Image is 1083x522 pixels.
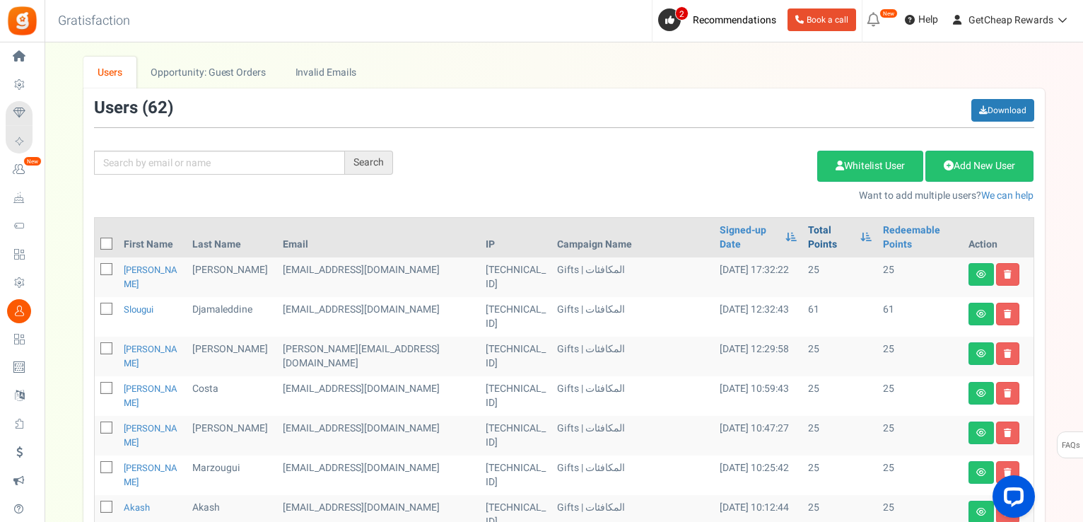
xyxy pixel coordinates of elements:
[551,257,714,297] td: Gifts | المكافئات
[976,468,986,477] i: View details
[480,257,551,297] td: [TECHNICAL_ID]
[714,337,802,376] td: [DATE] 12:29:58
[976,270,986,279] i: View details
[480,416,551,456] td: [TECHNICAL_ID]
[976,349,986,358] i: View details
[788,8,856,31] a: Book a call
[899,8,944,31] a: Help
[277,218,480,257] th: Email
[1004,349,1012,358] i: Delete user
[877,456,962,495] td: 25
[277,297,480,337] td: subscriber
[83,57,137,88] a: Users
[802,416,878,456] td: 25
[187,337,277,376] td: [PERSON_NAME]
[817,151,923,182] a: Whitelist User
[187,218,277,257] th: Last Name
[714,456,802,495] td: [DATE] 10:25:42
[277,376,480,416] td: subscriber
[1004,468,1012,477] i: Delete user
[976,508,986,516] i: View details
[971,99,1034,122] a: Download
[714,257,802,297] td: [DATE] 17:32:22
[480,218,551,257] th: IP
[551,416,714,456] td: Gifts | المكافئات
[118,218,187,257] th: First Name
[277,337,480,376] td: subscriber
[124,422,177,449] a: [PERSON_NAME]
[23,156,42,166] em: New
[877,257,962,297] td: 25
[714,297,802,337] td: [DATE] 12:32:43
[187,416,277,456] td: [PERSON_NAME]
[480,337,551,376] td: [TECHNICAL_ID]
[187,297,277,337] td: djamaleddine
[968,13,1053,28] span: GetCheap Rewards
[802,376,878,416] td: 25
[802,257,878,297] td: 25
[976,389,986,398] i: View details
[1004,429,1012,437] i: Delete user
[277,257,480,297] td: subscriber
[879,8,898,18] em: New
[976,310,986,318] i: View details
[1061,432,1080,459] span: FAQs
[94,99,173,117] h3: Users ( )
[963,218,1034,257] th: Action
[187,456,277,495] td: marzougui
[6,5,38,37] img: Gratisfaction
[551,376,714,416] td: Gifts | المكافئات
[877,337,962,376] td: 25
[345,151,393,175] div: Search
[6,158,38,182] a: New
[915,13,938,27] span: Help
[693,13,776,28] span: Recommendations
[187,376,277,416] td: Costa
[802,337,878,376] td: 25
[658,8,782,31] a: 2 Recommendations
[148,95,168,120] span: 62
[277,456,480,495] td: subscriber
[480,376,551,416] td: [TECHNICAL_ID]
[124,263,177,291] a: ‪[PERSON_NAME]
[277,416,480,456] td: subscriber
[877,416,962,456] td: 25
[976,429,986,437] i: View details
[124,501,150,514] a: akash
[124,382,177,410] a: [PERSON_NAME]
[802,297,878,337] td: 61
[480,456,551,495] td: [TECHNICAL_ID]
[714,376,802,416] td: [DATE] 10:59:43
[551,297,714,337] td: Gifts | المكافئات
[714,416,802,456] td: [DATE] 10:47:27
[675,6,689,21] span: 2
[720,224,778,252] a: Signed-up Date
[1004,270,1012,279] i: Delete user
[883,224,956,252] a: Redeemable Points
[551,456,714,495] td: Gifts | المكافئات
[981,188,1034,203] a: We can help
[877,376,962,416] td: 25
[925,151,1034,182] a: Add New User
[136,57,280,88] a: Opportunity: Guest Orders
[124,342,177,370] a: [PERSON_NAME]
[808,224,854,252] a: Total Points
[42,7,146,35] h3: Gratisfaction
[802,456,878,495] td: 25
[480,297,551,337] td: [TECHNICAL_ID]
[551,337,714,376] td: Gifts | المكافئات
[124,303,153,316] a: slougui
[281,57,370,88] a: Invalid Emails
[877,297,962,337] td: 61
[551,218,714,257] th: Campaign Name
[124,461,177,489] a: [PERSON_NAME]
[1004,310,1012,318] i: Delete user
[94,151,345,175] input: Search by email or name
[1004,389,1012,398] i: Delete user
[414,189,1034,203] p: Want to add multiple users?
[187,257,277,297] td: [PERSON_NAME]‬‏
